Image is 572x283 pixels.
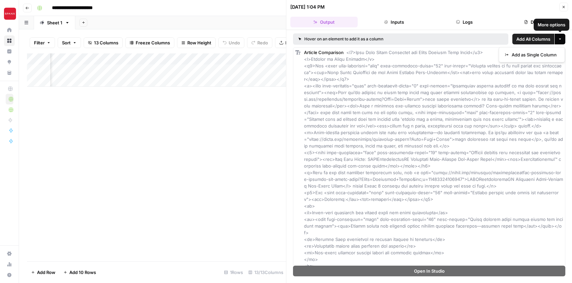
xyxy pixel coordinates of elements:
span: Add 10 Rows [69,269,96,276]
button: Filter [30,37,55,48]
a: Settings [4,248,15,259]
button: Details [501,17,568,27]
button: Redo [247,37,272,48]
span: Filter [34,39,45,46]
span: Open In Studio [414,268,445,274]
a: Insights [4,46,15,57]
button: Sort [58,37,81,48]
span: Add Row [37,269,55,276]
button: Add All Columns [512,34,554,44]
div: 13/13 Columns [246,267,286,278]
a: Your Data [4,67,15,78]
button: Undo [218,37,244,48]
button: Workspace: Spanx [4,5,15,22]
button: Row Height [177,37,216,48]
button: Logs [431,17,498,27]
span: 13 Columns [94,39,118,46]
button: Add Row [27,267,59,278]
a: Browse [4,35,15,46]
span: Article Comparison [304,50,344,55]
span: Undo [229,39,240,46]
div: Hover on an element to add it as a column [298,36,443,42]
a: Usage [4,259,15,270]
span: Freeze Columns [136,39,170,46]
button: Output [290,17,358,27]
button: 13 Columns [84,37,123,48]
a: Sheet 1 [34,16,75,29]
button: Freeze Columns [125,37,174,48]
button: Open In Studio [293,266,565,276]
div: [DATE] 1:04 PM [290,4,325,10]
a: Opportunities [4,57,15,67]
button: Add 10 Rows [59,267,100,278]
span: Add All Columns [516,36,550,42]
span: Sort [62,39,71,46]
button: Export CSV [275,37,313,48]
button: Help + Support [4,270,15,280]
span: Redo [257,39,268,46]
button: Inputs [360,17,428,27]
span: Add as Single Column [512,51,557,58]
span: Row Height [187,39,211,46]
img: Spanx Logo [4,8,16,20]
a: Home [4,25,15,35]
div: 1 Rows [221,267,246,278]
div: Sheet 1 [47,19,62,26]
